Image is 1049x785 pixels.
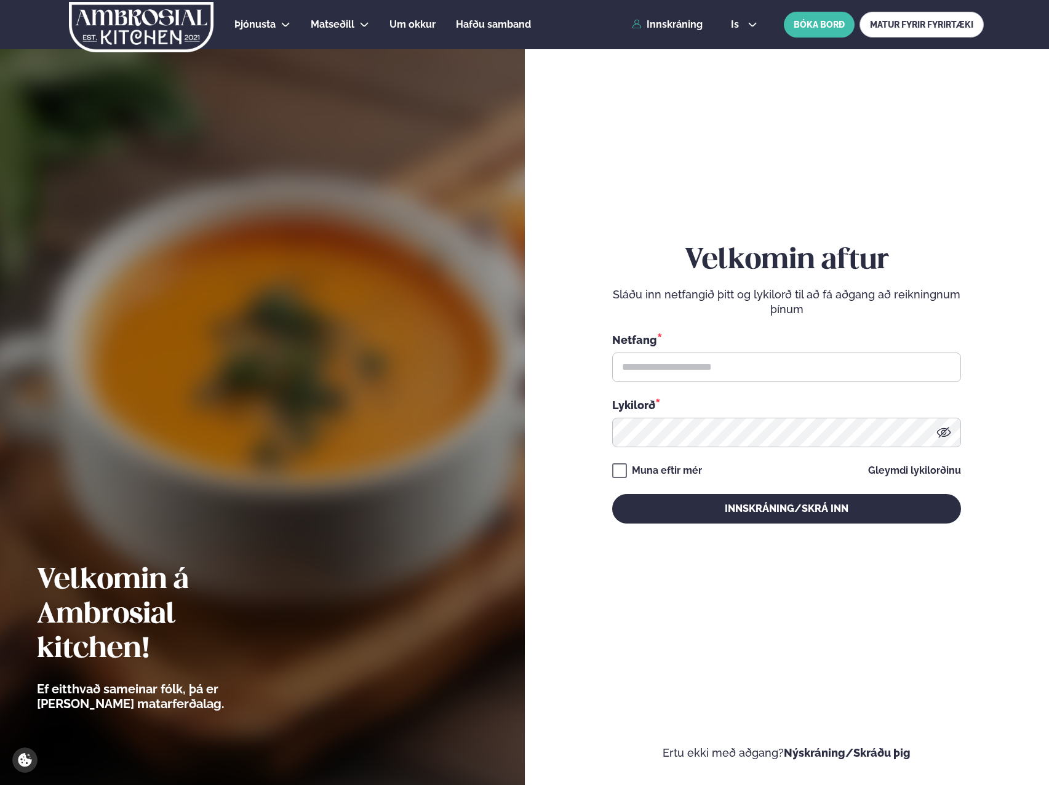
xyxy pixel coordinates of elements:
[389,18,436,30] span: Um okkur
[612,397,961,413] div: Lykilorð
[612,287,961,317] p: Sláðu inn netfangið þitt og lykilorð til að fá aðgang að reikningnum þínum
[311,17,354,32] a: Matseðill
[731,20,743,30] span: is
[37,564,292,667] h2: Velkomin á Ambrosial kitchen!
[234,18,276,30] span: Þjónusta
[612,494,961,524] button: Innskráning/Skrá inn
[612,332,961,348] div: Netfang
[860,12,984,38] a: MATUR FYRIR FYRIRTÆKI
[562,746,1013,760] p: Ertu ekki með aðgang?
[37,682,292,711] p: Ef eitthvað sameinar fólk, þá er [PERSON_NAME] matarferðalag.
[868,466,961,476] a: Gleymdi lykilorðinu
[784,12,855,38] button: BÓKA BORÐ
[68,2,215,52] img: logo
[456,18,531,30] span: Hafðu samband
[456,17,531,32] a: Hafðu samband
[234,17,276,32] a: Þjónusta
[721,20,767,30] button: is
[784,746,911,759] a: Nýskráning/Skráðu þig
[612,244,961,278] h2: Velkomin aftur
[632,19,703,30] a: Innskráning
[389,17,436,32] a: Um okkur
[12,747,38,773] a: Cookie settings
[311,18,354,30] span: Matseðill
